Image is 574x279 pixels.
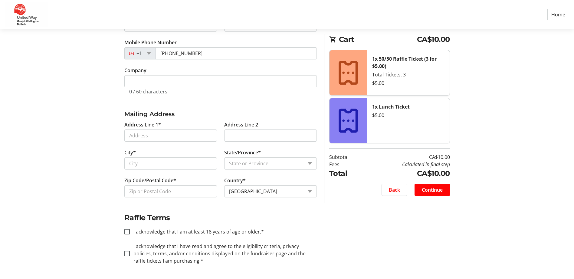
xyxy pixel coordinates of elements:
td: Total [329,168,364,179]
div: Total Tickets: 3 [372,71,445,78]
input: City [124,157,217,170]
h2: Raffle Terms [124,212,317,223]
img: United Way Guelph Wellington Dufferin's Logo [5,2,48,27]
label: Company [124,67,146,74]
tr-character-limit: 0 / 60 characters [129,88,167,95]
input: (506) 234-5678 [156,47,317,59]
button: Back [382,184,407,196]
label: Address Line 1* [124,121,161,128]
span: Cart [339,34,417,45]
label: I acknowledge that I am at least 18 years of age or older.* [130,228,264,235]
label: I acknowledge that I have read and agree to the eligibility criteria, privacy policies, terms, an... [130,243,317,264]
label: City* [124,149,136,156]
td: Calculated in final step [364,161,450,168]
td: CA$10.00 [364,153,450,161]
input: Address [124,129,217,142]
span: Continue [422,186,443,193]
strong: 1x Lunch Ticket [372,103,410,110]
a: Home [547,9,569,20]
input: Zip or Postal Code [124,185,217,197]
div: $5.00 [372,79,445,87]
div: $5.00 [372,112,445,119]
label: Address Line 2 [224,121,258,128]
label: Mobile Phone Number [124,39,177,46]
span: Back [389,186,400,193]
label: State/Province* [224,149,261,156]
label: Country* [224,177,246,184]
label: Zip Code/Postal Code* [124,177,176,184]
button: Continue [415,184,450,196]
td: Subtotal [329,153,364,161]
td: Fees [329,161,364,168]
strong: 1x 50/50 Raffle Ticket (3 for $5.00) [372,55,437,69]
h3: Mailing Address [124,109,317,119]
td: CA$10.00 [364,168,450,179]
span: CA$10.00 [417,34,450,45]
